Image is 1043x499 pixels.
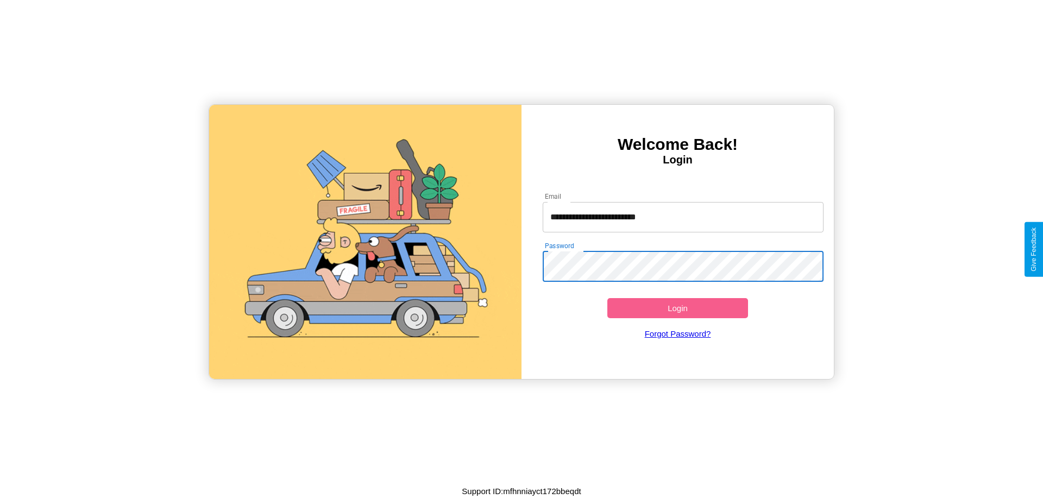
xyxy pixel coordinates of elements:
[1030,228,1038,271] div: Give Feedback
[607,298,748,318] button: Login
[462,484,581,498] p: Support ID: mfhnniayct172bbeqdt
[521,154,834,166] h4: Login
[521,135,834,154] h3: Welcome Back!
[209,105,521,379] img: gif
[545,241,574,250] label: Password
[537,318,819,349] a: Forgot Password?
[545,192,562,201] label: Email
